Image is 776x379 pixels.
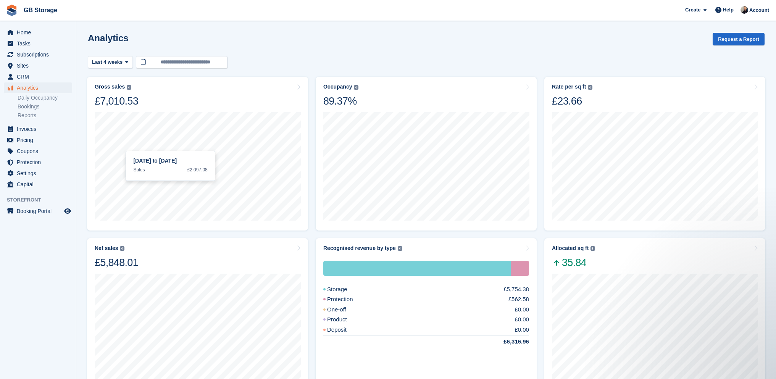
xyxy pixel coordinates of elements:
[4,179,72,190] a: menu
[17,179,63,190] span: Capital
[18,112,72,119] a: Reports
[4,82,72,93] a: menu
[17,124,63,134] span: Invoices
[511,261,529,276] div: Protection
[95,256,138,269] div: £5,848.01
[95,95,138,108] div: £7,010.53
[354,85,358,90] img: icon-info-grey-7440780725fd019a000dd9b08b2336e03edf1995a4989e88bcd33f0948082b44.svg
[685,6,700,14] span: Create
[323,245,396,252] div: Recognised revenue by type
[4,157,72,168] a: menu
[749,6,769,14] span: Account
[17,60,63,71] span: Sites
[17,206,63,216] span: Booking Portal
[323,261,511,276] div: Storage
[17,38,63,49] span: Tasks
[713,33,765,45] button: Request a Report
[723,6,734,14] span: Help
[17,27,63,38] span: Home
[4,71,72,82] a: menu
[398,246,402,251] img: icon-info-grey-7440780725fd019a000dd9b08b2336e03edf1995a4989e88bcd33f0948082b44.svg
[17,146,63,156] span: Coupons
[552,256,595,269] span: 35.84
[4,135,72,145] a: menu
[508,295,529,304] div: £562.58
[95,245,118,252] div: Net sales
[120,246,124,251] img: icon-info-grey-7440780725fd019a000dd9b08b2336e03edf1995a4989e88bcd33f0948082b44.svg
[4,27,72,38] a: menu
[6,5,18,16] img: stora-icon-8386f47178a22dfd0bd8f6a31ec36ba5ce8667c1dd55bd0f319d3a0aa187defe.svg
[503,285,529,294] div: £5,754.38
[18,94,72,102] a: Daily Occupancy
[95,84,125,90] div: Gross sales
[7,196,76,204] span: Storefront
[323,84,352,90] div: Occupancy
[552,245,589,252] div: Allocated sq ft
[17,168,63,179] span: Settings
[4,60,72,71] a: menu
[4,168,72,179] a: menu
[515,326,529,334] div: £0.00
[4,124,72,134] a: menu
[323,95,358,108] div: 89.37%
[4,146,72,156] a: menu
[17,157,63,168] span: Protection
[323,295,371,304] div: Protection
[741,6,748,14] img: Karl Walker
[552,84,586,90] div: Rate per sq ft
[4,49,72,60] a: menu
[4,206,72,216] a: menu
[17,135,63,145] span: Pricing
[590,246,595,251] img: icon-info-grey-7440780725fd019a000dd9b08b2336e03edf1995a4989e88bcd33f0948082b44.svg
[127,85,131,90] img: icon-info-grey-7440780725fd019a000dd9b08b2336e03edf1995a4989e88bcd33f0948082b44.svg
[17,71,63,82] span: CRM
[515,315,529,324] div: £0.00
[588,85,592,90] img: icon-info-grey-7440780725fd019a000dd9b08b2336e03edf1995a4989e88bcd33f0948082b44.svg
[323,326,365,334] div: Deposit
[17,49,63,60] span: Subscriptions
[4,38,72,49] a: menu
[552,95,592,108] div: £23.66
[88,33,129,43] h2: Analytics
[88,56,133,69] button: Last 4 weeks
[63,206,72,216] a: Preview store
[515,305,529,314] div: £0.00
[21,4,60,16] a: GB Storage
[323,305,365,314] div: One-off
[18,103,72,110] a: Bookings
[92,58,123,66] span: Last 4 weeks
[323,285,366,294] div: Storage
[323,315,365,324] div: Product
[485,337,529,346] div: £6,316.96
[17,82,63,93] span: Analytics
